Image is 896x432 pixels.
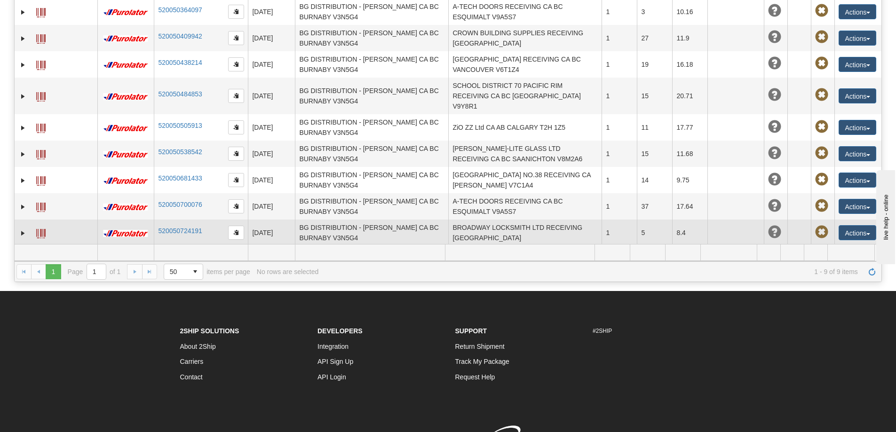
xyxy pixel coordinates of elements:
[637,51,672,78] td: 19
[815,4,828,17] span: Pickup Not Assigned
[180,343,216,350] a: About 2Ship
[448,193,602,220] td: A-TECH DOORS RECEIVING CA BC ESQUIMALT V9A5S7
[839,88,876,103] button: Actions
[815,199,828,212] span: Pickup Not Assigned
[768,147,781,160] span: Unknown
[768,88,781,102] span: Unknown
[102,9,150,16] img: 11 - Purolator
[768,120,781,134] span: Unknown
[18,149,28,159] a: Expand
[455,373,495,381] a: Request Help
[317,327,363,335] strong: Developers
[602,220,637,246] td: 1
[36,146,46,161] a: Label
[815,173,828,186] span: Pickup Not Assigned
[18,228,28,238] a: Expand
[815,147,828,160] span: Pickup Not Assigned
[672,78,707,114] td: 20.71
[18,60,28,70] a: Expand
[248,78,295,114] td: [DATE]
[295,51,448,78] td: BG DISTRIBUTION - [PERSON_NAME] CA BC BURNABY V3N5G4
[228,199,244,213] button: Copy to clipboard
[164,264,203,280] span: Page sizes drop down
[248,167,295,193] td: [DATE]
[768,31,781,44] span: Unknown
[448,167,602,193] td: [GEOGRAPHIC_DATA] NO.38 RECEIVING CA [PERSON_NAME] V7C1A4
[815,88,828,102] span: Pickup Not Assigned
[158,90,202,98] a: 520050484853
[637,167,672,193] td: 14
[102,177,150,184] img: 11 - Purolator
[295,114,448,141] td: BG DISTRIBUTION - [PERSON_NAME] CA BC BURNABY V3N5G4
[874,168,895,264] iframe: chat widget
[455,358,509,365] a: Track My Package
[602,114,637,141] td: 1
[158,201,202,208] a: 520050700076
[839,57,876,72] button: Actions
[158,59,202,66] a: 520050438214
[602,193,637,220] td: 1
[448,25,602,51] td: CROWN BUILDING SUPPLIES RECEIVING [GEOGRAPHIC_DATA]
[295,141,448,167] td: BG DISTRIBUTION - [PERSON_NAME] CA BC BURNABY V3N5G4
[158,122,202,129] a: 520050505913
[864,264,880,279] a: Refresh
[839,120,876,135] button: Actions
[317,373,346,381] a: API Login
[102,35,150,42] img: 11 - Purolator
[839,31,876,46] button: Actions
[295,220,448,246] td: BG DISTRIBUTION - [PERSON_NAME] CA BC BURNABY V3N5G4
[248,25,295,51] td: [DATE]
[228,226,244,240] button: Copy to clipboard
[448,141,602,167] td: [PERSON_NAME]-LITE GLASS LTD RECEIVING CA BC SAANICHTON V8M2A6
[637,114,672,141] td: 11
[18,92,28,101] a: Expand
[170,267,182,276] span: 50
[7,8,87,15] div: live help - online
[36,88,46,103] a: Label
[158,148,202,156] a: 520050538542
[158,174,202,182] a: 520050681433
[36,30,46,45] a: Label
[102,93,150,100] img: 11 - Purolator
[672,25,707,51] td: 11.9
[180,358,204,365] a: Carriers
[839,173,876,188] button: Actions
[180,373,203,381] a: Contact
[768,4,781,17] span: Unknown
[87,264,106,279] input: Page 1
[18,34,28,43] a: Expand
[18,123,28,133] a: Expand
[295,193,448,220] td: BG DISTRIBUTION - [PERSON_NAME] CA BC BURNABY V3N5G4
[18,202,28,212] a: Expand
[180,327,239,335] strong: 2Ship Solutions
[295,78,448,114] td: BG DISTRIBUTION - [PERSON_NAME] CA BC BURNABY V3N5G4
[36,225,46,240] a: Label
[637,220,672,246] td: 5
[455,327,487,335] strong: Support
[602,25,637,51] td: 1
[228,89,244,103] button: Copy to clipboard
[448,78,602,114] td: SCHOOL DISTRICT 70 PACIFIC RIM RECEIVING CA BC [GEOGRAPHIC_DATA] V9Y8R1
[36,172,46,187] a: Label
[257,268,319,275] div: No rows are selected
[36,198,46,213] a: Label
[164,264,250,280] span: items per page
[637,141,672,167] td: 15
[317,343,349,350] a: Integration
[602,51,637,78] td: 1
[839,199,876,214] button: Actions
[815,57,828,70] span: Pickup Not Assigned
[637,193,672,220] td: 37
[68,264,121,280] span: Page of 1
[768,226,781,239] span: Unknown
[36,119,46,134] a: Label
[815,31,828,44] span: Pickup Not Assigned
[448,114,602,141] td: ZiO ZZ Ltd CA AB CALGARY T2H 1Z5
[815,226,828,239] span: Pickup Not Assigned
[325,268,858,275] span: 1 - 9 of 9 items
[248,51,295,78] td: [DATE]
[248,141,295,167] td: [DATE]
[839,4,876,19] button: Actions
[102,125,150,132] img: 11 - Purolator
[672,167,707,193] td: 9.75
